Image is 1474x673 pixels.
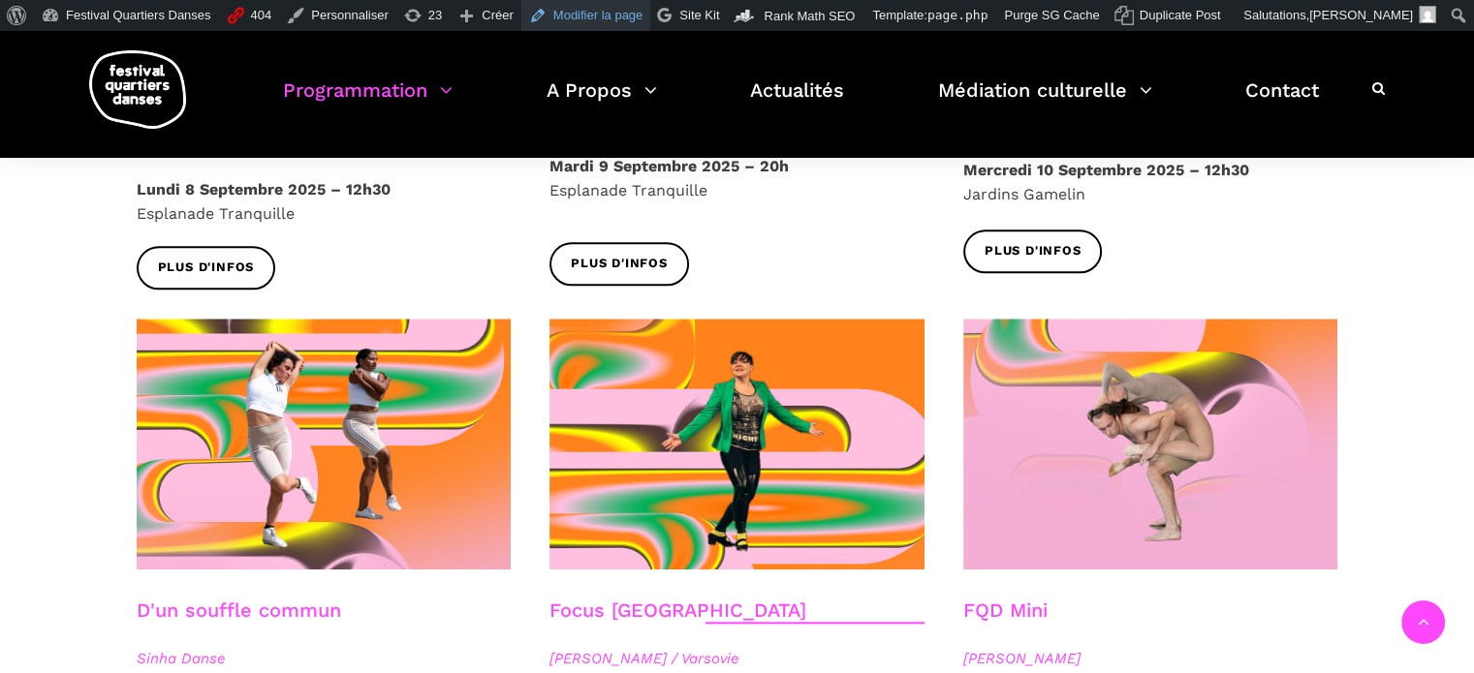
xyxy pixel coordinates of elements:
[137,598,341,622] a: D'un souffle commun
[283,74,453,131] a: Programmation
[571,254,668,274] span: Plus d'infos
[750,74,844,131] a: Actualités
[549,647,925,670] span: [PERSON_NAME] / Varsovie
[963,647,1338,670] span: [PERSON_NAME]
[963,185,1085,203] span: Jardins Gamelin
[549,181,707,199] span: Esplanade Tranquille
[679,8,719,22] span: Site Kit
[89,50,186,129] img: logo-fqd-med
[158,258,255,278] span: Plus d'infos
[938,74,1152,131] a: Médiation culturelle
[927,8,988,22] span: page.php
[549,242,689,286] a: Plus d'infos
[137,647,512,670] span: Sinha Danse
[549,157,789,175] strong: Mardi 9 Septembre 2025 – 20h
[549,598,806,622] a: Focus [GEOGRAPHIC_DATA]
[137,246,276,290] a: Plus d'infos
[764,9,855,23] span: Rank Math SEO
[1245,74,1319,131] a: Contact
[137,204,295,223] span: Esplanade Tranquille
[137,180,391,199] strong: Lundi 8 Septembre 2025 – 12h30
[547,74,657,131] a: A Propos
[1309,8,1413,22] span: [PERSON_NAME]
[963,229,1103,273] a: Plus d'infos
[985,241,1082,261] span: Plus d'infos
[963,161,1249,179] strong: Mercredi 10 Septembre 2025 – 12h30
[963,598,1048,622] a: FQD Mini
